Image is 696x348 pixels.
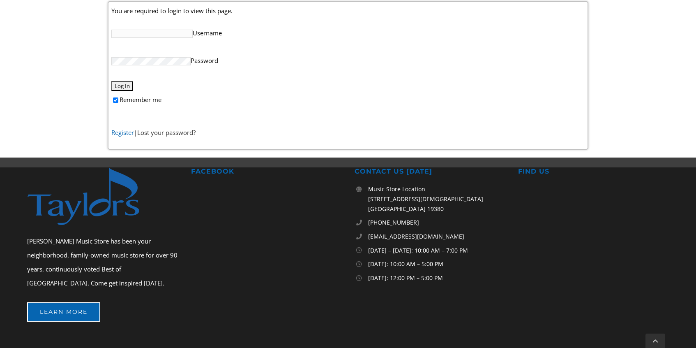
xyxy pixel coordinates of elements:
p: [DATE]: 12:00 PM – 5:00 PM [368,273,505,283]
a: [EMAIL_ADDRESS][DOMAIN_NAME] [368,232,505,241]
h2: FIND US [518,167,669,176]
p: [DATE] – [DATE]: 10:00 AM – 7:00 PM [368,246,505,255]
input: Username [111,30,193,38]
span: [EMAIL_ADDRESS][DOMAIN_NAME] [368,232,464,240]
input: Password [111,57,191,65]
a: Lost your password? [137,128,196,137]
p: You are required to login to view this page. [111,5,584,16]
a: [PHONE_NUMBER] [368,218,505,227]
h2: FACEBOOK [191,167,342,176]
span: Learn More [40,309,88,316]
h2: CONTACT US [DATE] [355,167,505,176]
label: Password [111,52,584,69]
a: Register [111,128,134,137]
label: Username [111,24,584,41]
label: Remember me [111,91,584,108]
a: Learn More [27,302,100,322]
input: Log In [111,81,133,91]
img: footer-logo [27,167,157,226]
input: Remember me [113,97,118,103]
span: [PERSON_NAME] Music Store has been your neighborhood, family-owned music store for over 90 years,... [27,237,177,287]
p: Music Store Location [STREET_ADDRESS][DEMOGRAPHIC_DATA] [GEOGRAPHIC_DATA] 19380 [368,184,505,213]
p: [DATE]: 10:00 AM – 5:00 PM [368,259,505,269]
p: | [111,127,584,138]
